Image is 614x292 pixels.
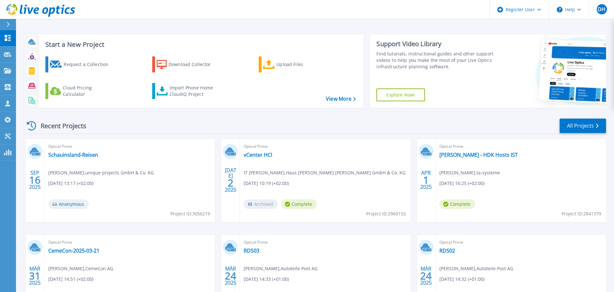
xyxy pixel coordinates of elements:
a: Request a Collection [45,56,117,72]
span: 31 [29,273,41,279]
div: MÄR 2025 [224,264,237,288]
a: Cloud Pricing Calculator [45,83,117,99]
span: Optical Prime [439,239,602,246]
div: Download Collector [169,58,220,71]
div: Recent Projects [25,118,95,134]
a: Schauinsland-Reisen [48,152,98,158]
a: [PERSON_NAME] - HDK Hosts IST [439,152,518,158]
span: Anonymous [48,199,89,209]
span: 2 [228,180,233,186]
a: CemeCon-2025-03-21 [48,247,99,254]
span: [DATE] 10:19 (+02:00) [244,180,289,187]
div: Upload Files [276,58,327,71]
span: 24 [420,273,432,279]
div: [DATE] 2025 [224,168,237,192]
span: 24 [225,273,236,279]
div: MÄR 2025 [29,264,41,288]
div: SEP 2025 [29,168,41,192]
span: [DATE] 13:17 (+02:00) [48,180,93,187]
span: [PERSON_NAME] , CemeCon AG [48,265,113,272]
div: Find tutorials, instructional guides and other support videos to help you make the most of your L... [376,51,497,70]
div: MÄR 2025 [420,264,432,288]
a: View More [326,96,356,102]
span: Project ID: 2960155 [366,210,406,217]
span: [PERSON_NAME] , ta-systeme [439,169,500,176]
span: Optical Prime [48,239,211,246]
span: [DATE] 14:32 (+01:00) [439,276,484,283]
a: RDS03 [244,247,259,254]
span: [DATE] 14:33 (+01:00) [244,276,289,283]
a: RDS02 [439,247,455,254]
a: Explore Now! [376,88,425,101]
span: Complete [281,199,317,209]
span: DH [598,7,605,12]
div: Import Phone Home CloudIQ Project [169,85,219,97]
a: Upload Files [259,56,330,72]
span: 16 [29,177,41,183]
h3: Start a New Project [45,41,356,48]
span: Optical Prime [48,143,211,150]
a: All Projects [560,119,606,133]
span: Optical Prime [244,143,406,150]
span: Project ID: 2841379 [562,210,601,217]
span: Optical Prime [244,239,406,246]
span: [PERSON_NAME] , Autoteile Post AG [439,265,513,272]
div: Request a Collection [64,58,115,71]
span: [PERSON_NAME] , unique projects GmbH & Co. KG [48,169,154,176]
span: [PERSON_NAME] , Autoteile Post AG [244,265,318,272]
span: [DATE] 14:51 (+02:00) [48,276,93,283]
span: [DATE] 16:25 (+02:00) [439,180,484,187]
span: 1 [423,177,429,183]
span: Complete [439,199,475,209]
span: IT [PERSON_NAME] , Haus [PERSON_NAME] [PERSON_NAME] GmbH & Co. KG [244,169,405,176]
div: Support Video Library [376,40,497,48]
span: Project ID: 3056219 [170,210,210,217]
div: Cloud Pricing Calculator [63,85,114,97]
span: Optical Prime [439,143,602,150]
span: Archived [244,199,278,209]
a: vCenter HCI [244,152,272,158]
a: Download Collector [152,56,224,72]
div: APR 2025 [420,168,432,192]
